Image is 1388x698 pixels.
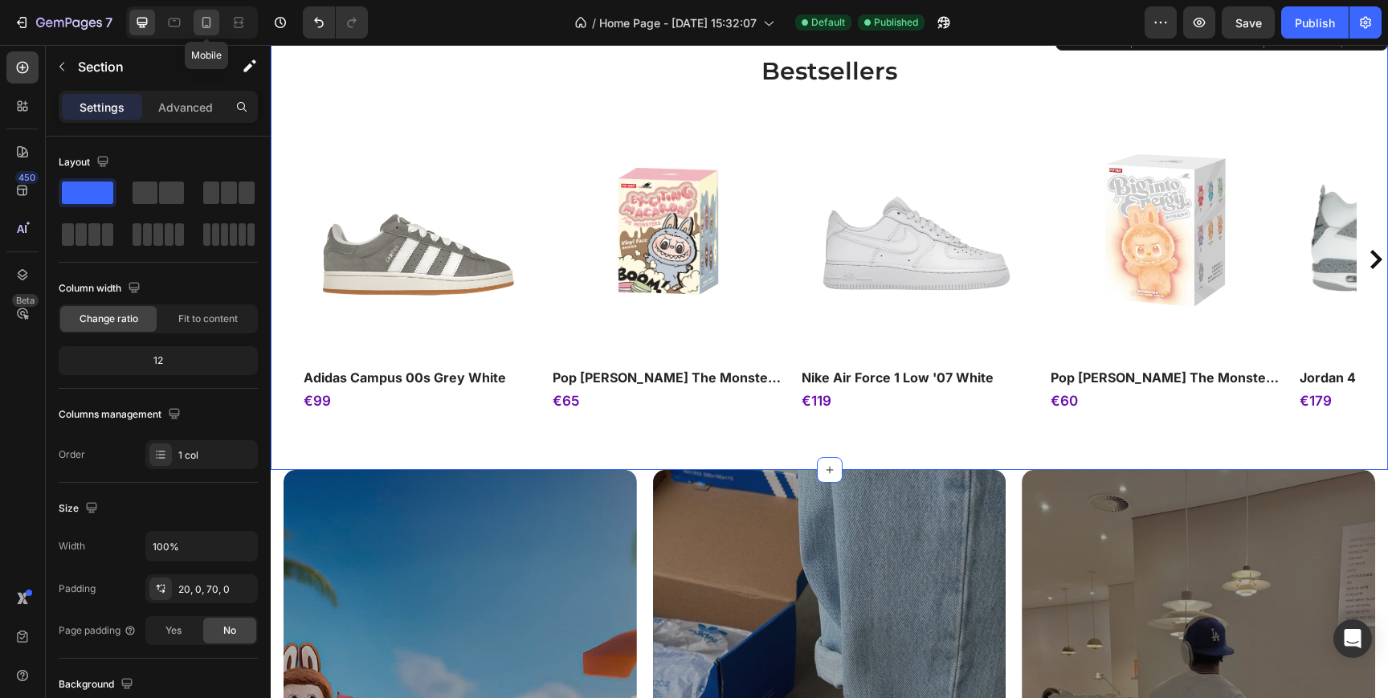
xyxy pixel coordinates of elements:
[599,14,757,31] span: Home Page - [DATE] 15:32:07
[1027,323,1260,343] a: Jordan 4 Retro White Cement
[271,45,1388,698] iframe: Design area
[62,349,255,372] div: 12
[874,15,918,30] span: Published
[178,448,254,463] div: 1 col
[303,6,368,39] div: Undo/Redo
[59,152,112,173] div: Layout
[292,71,501,299] a: Pop Mart Labubu The Monsters Exciting Macaron
[146,532,257,561] input: Auto
[1222,6,1275,39] button: Save
[59,498,101,520] div: Size
[78,57,210,76] p: Section
[105,13,112,32] p: 7
[59,582,96,596] div: Padding
[592,14,596,31] span: /
[178,582,254,597] div: 20, 0, 70, 0
[223,623,236,638] span: No
[12,294,39,307] div: Beta
[1235,16,1262,30] span: Save
[790,71,999,299] a: Pop Mart Labubu The Monsters Big into Energy
[778,345,1011,366] div: €60
[811,15,845,30] span: Default
[59,447,85,462] div: Order
[529,345,762,366] div: €119
[280,323,513,343] h2: pop [PERSON_NAME] the monsters exciting macaron
[1281,6,1349,39] button: Publish
[1039,71,1248,299] a: Jordan 4 Retro White Cement
[529,323,762,343] h2: nike air force 1 low '07 white
[1027,345,1260,366] div: €179
[778,323,1011,343] a: Pop Mart Labubu The Monsters Big into Energy
[529,323,762,343] a: Nike Air Force 1 Low '07 White
[778,323,1011,343] h2: pop [PERSON_NAME] the monsters big into energy
[59,404,184,426] div: Columns management
[15,171,39,184] div: 450
[165,623,182,638] span: Yes
[1333,619,1372,658] div: Open Intercom Messenger
[59,674,137,696] div: Background
[178,312,238,326] span: Fit to content
[280,323,513,343] a: Pop Mart Labubu The Monsters Exciting Macaron
[59,623,137,638] div: Page padding
[80,312,138,326] span: Change ratio
[6,6,120,39] button: 7
[1295,14,1335,31] div: Publish
[158,99,213,116] p: Advanced
[59,278,144,300] div: Column width
[80,99,125,116] p: Settings
[541,71,750,299] a: Nike Air Force 1 Low '07 White
[1027,323,1260,343] h2: jordan 4 retro white cement
[59,539,85,553] div: Width
[280,345,513,366] div: €65
[1096,205,1115,224] button: Carousel Next Arrow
